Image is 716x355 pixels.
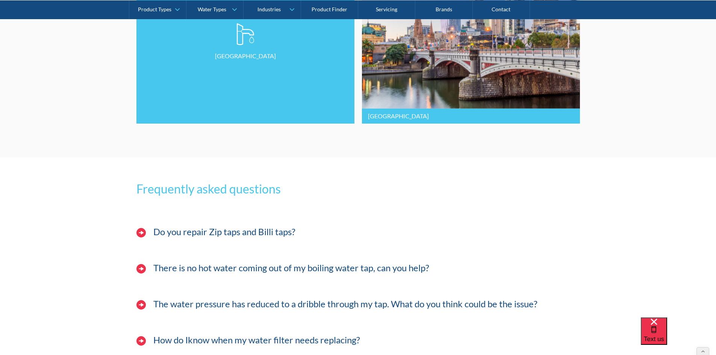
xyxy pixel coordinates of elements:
p: [GEOGRAPHIC_DATA] [215,51,276,60]
div: Industries [257,6,281,12]
h2: Frequently asked questions [136,180,580,198]
div: Product Types [138,6,171,12]
h4: The water pressure has reduced to a dribble through my tap. What do you think could be the issue? [153,299,537,310]
h4: There is no hot water coming out of my boiling water tap, can you help? [153,263,429,273]
iframe: podium webchat widget bubble [641,317,716,355]
div: Water Types [198,6,226,12]
h4: How do Iknow when my water filter needs replacing? [153,335,360,346]
h4: Do you repair Zip taps and Billi taps? [153,227,295,237]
